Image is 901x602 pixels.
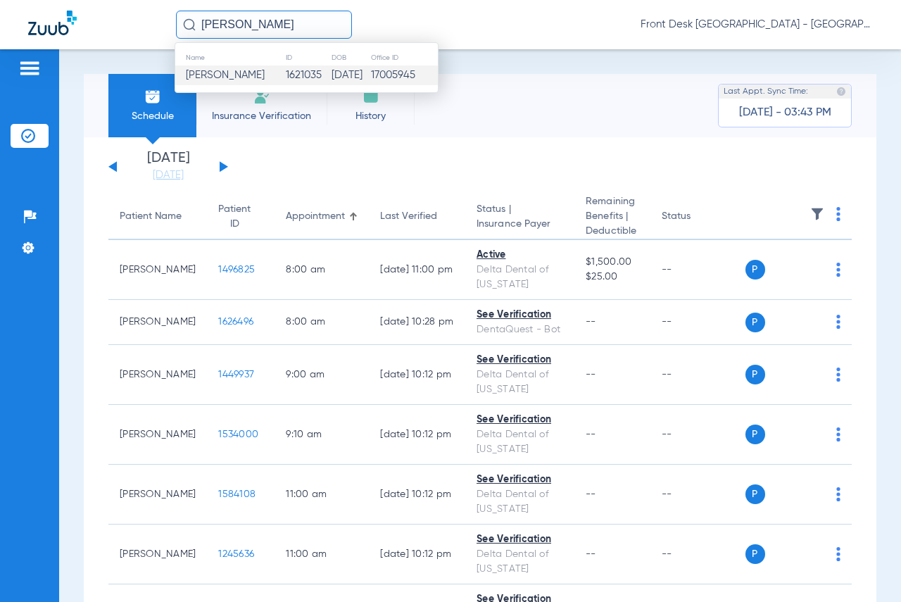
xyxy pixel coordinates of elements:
[218,429,258,439] span: 1534000
[641,18,873,32] span: Front Desk [GEOGRAPHIC_DATA] - [GEOGRAPHIC_DATA] | My Community Dental Centers
[286,209,358,224] div: Appointment
[144,88,161,105] img: Schedule
[275,345,369,405] td: 9:00 AM
[369,405,465,465] td: [DATE] 10:12 PM
[650,194,745,240] th: Status
[836,315,840,329] img: group-dot-blue.svg
[119,109,186,123] span: Schedule
[586,489,596,499] span: --
[477,353,563,368] div: See Verification
[745,425,765,444] span: P
[186,70,265,80] span: [PERSON_NAME]
[275,240,369,300] td: 8:00 AM
[369,300,465,345] td: [DATE] 10:28 PM
[650,525,745,584] td: --
[477,487,563,517] div: Delta Dental of [US_STATE]
[745,365,765,384] span: P
[586,224,638,239] span: Deductible
[331,65,370,85] td: [DATE]
[218,265,255,275] span: 1496825
[477,248,563,263] div: Active
[120,209,182,224] div: Patient Name
[836,87,846,96] img: last sync help info
[370,65,438,85] td: 17005945
[745,484,765,504] span: P
[586,317,596,327] span: --
[586,270,638,284] span: $25.00
[275,405,369,465] td: 9:10 AM
[650,300,745,345] td: --
[650,405,745,465] td: --
[477,308,563,322] div: See Verification
[477,413,563,427] div: See Verification
[218,317,253,327] span: 1626496
[275,525,369,584] td: 11:00 AM
[477,217,563,232] span: Insurance Payer
[253,88,270,105] img: Manual Insurance Verification
[574,194,650,240] th: Remaining Benefits |
[586,255,638,270] span: $1,500.00
[337,109,404,123] span: History
[18,60,41,77] img: hamburger-icon
[108,525,207,584] td: [PERSON_NAME]
[108,240,207,300] td: [PERSON_NAME]
[380,209,437,224] div: Last Verified
[370,50,438,65] th: Office ID
[369,240,465,300] td: [DATE] 11:00 PM
[836,487,840,501] img: group-dot-blue.svg
[724,84,808,99] span: Last Appt. Sync Time:
[207,109,316,123] span: Insurance Verification
[477,322,563,337] div: DentaQuest - Bot
[28,11,77,35] img: Zuub Logo
[108,405,207,465] td: [PERSON_NAME]
[275,300,369,345] td: 8:00 AM
[285,50,331,65] th: ID
[836,368,840,382] img: group-dot-blue.svg
[218,202,251,232] div: Patient ID
[477,472,563,487] div: See Verification
[120,209,196,224] div: Patient Name
[650,240,745,300] td: --
[831,534,901,602] iframe: Chat Widget
[363,88,379,105] img: History
[745,260,765,280] span: P
[175,50,285,65] th: Name
[477,368,563,397] div: Delta Dental of [US_STATE]
[586,549,596,559] span: --
[286,209,345,224] div: Appointment
[477,532,563,547] div: See Verification
[183,18,196,31] img: Search Icon
[126,168,210,182] a: [DATE]
[745,544,765,564] span: P
[836,427,840,441] img: group-dot-blue.svg
[477,427,563,457] div: Delta Dental of [US_STATE]
[836,207,840,221] img: group-dot-blue.svg
[369,525,465,584] td: [DATE] 10:12 PM
[745,313,765,332] span: P
[218,489,256,499] span: 1584108
[108,345,207,405] td: [PERSON_NAME]
[218,202,263,232] div: Patient ID
[331,50,370,65] th: DOB
[586,429,596,439] span: --
[836,263,840,277] img: group-dot-blue.svg
[380,209,454,224] div: Last Verified
[477,263,563,292] div: Delta Dental of [US_STATE]
[108,465,207,525] td: [PERSON_NAME]
[810,207,824,221] img: filter.svg
[650,465,745,525] td: --
[369,345,465,405] td: [DATE] 10:12 PM
[369,465,465,525] td: [DATE] 10:12 PM
[477,547,563,577] div: Delta Dental of [US_STATE]
[285,65,331,85] td: 1621035
[218,370,254,380] span: 1449937
[275,465,369,525] td: 11:00 AM
[176,11,352,39] input: Search for patients
[586,370,596,380] span: --
[465,194,574,240] th: Status |
[650,345,745,405] td: --
[108,300,207,345] td: [PERSON_NAME]
[218,549,254,559] span: 1245636
[739,106,831,120] span: [DATE] - 03:43 PM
